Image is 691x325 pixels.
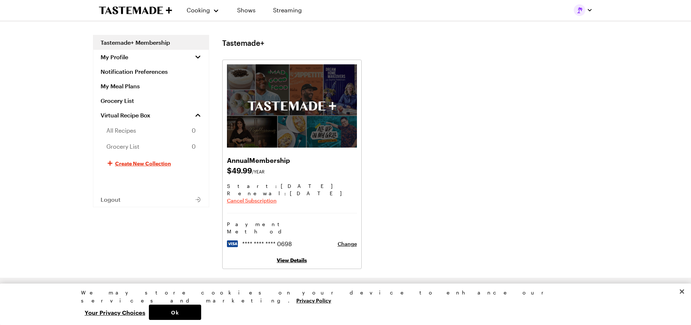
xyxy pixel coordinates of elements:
a: Grocery List0 [93,139,209,155]
button: Cancel Subscription [227,197,277,204]
a: To Tastemade Home Page [99,6,172,15]
h3: Payment Method [227,221,357,235]
span: Start: [DATE] [227,182,357,190]
button: Your Privacy Choices [81,305,149,320]
button: Ok [149,305,201,320]
img: visa logo [227,240,238,247]
h1: Tastemade+ [222,39,264,47]
a: My Meal Plans [93,79,209,93]
button: Create New Collection [93,155,209,172]
span: Create New Collection [115,160,171,167]
span: Cooking [187,7,210,13]
button: Profile picture [574,4,593,16]
span: /YEAR [252,169,265,174]
div: Privacy [81,289,604,320]
button: Change [338,240,357,248]
h2: Annual Membership [227,155,357,165]
span: Grocery List [106,142,139,151]
a: More information about your privacy, opens in a new tab [296,297,331,304]
span: 0 [192,142,196,151]
a: Notification Preferences [93,64,209,79]
span: Logout [101,196,121,203]
span: 0 [192,126,196,135]
a: Virtual Recipe Box [93,108,209,123]
a: Grocery List [93,93,209,108]
span: $ 49.99 [227,165,357,175]
button: My Profile [93,50,209,64]
a: Tastemade+ Membership [93,35,209,50]
a: View Details [277,257,307,263]
span: All Recipes [106,126,136,135]
button: Logout [93,192,209,207]
button: Cooking [187,1,220,19]
span: Renewal : [DATE] [227,190,357,197]
button: Close [674,284,690,300]
img: Profile picture [574,4,585,16]
div: We may store cookies on your device to enhance our services and marketing. [81,289,604,305]
a: All Recipes0 [93,123,209,139]
span: Virtual Recipe Box [101,112,150,119]
span: My Profile [101,53,128,61]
